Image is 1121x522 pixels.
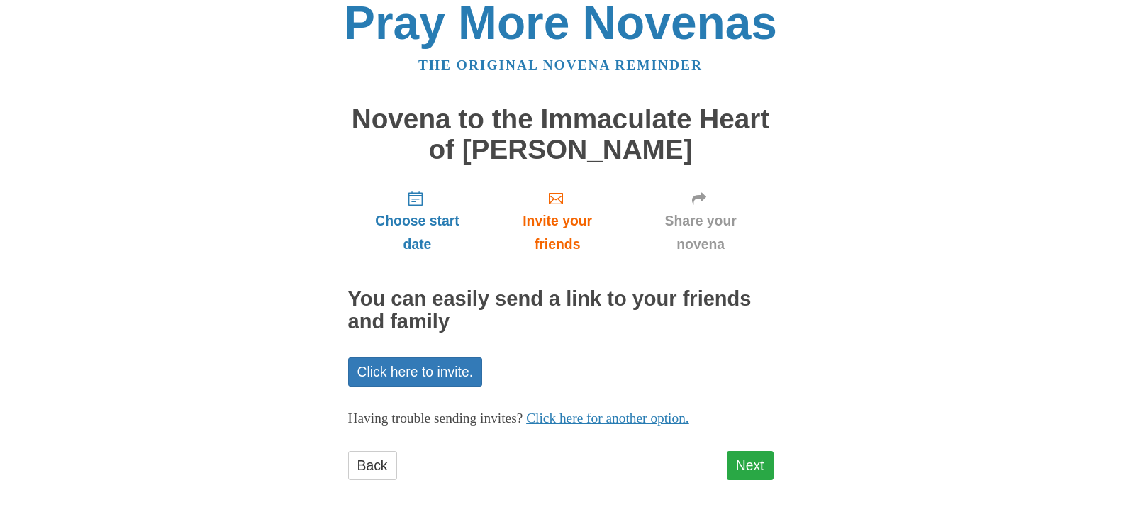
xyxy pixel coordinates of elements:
a: Click here for another option. [526,411,689,426]
h2: You can easily send a link to your friends and family [348,288,774,333]
a: Share your novena [628,179,774,263]
a: Next [727,451,774,480]
a: The original novena reminder [418,57,703,72]
a: Click here to invite. [348,357,483,387]
span: Having trouble sending invites? [348,411,523,426]
a: Back [348,451,397,480]
span: Share your novena [642,209,759,256]
a: Invite your friends [486,179,628,263]
a: Choose start date [348,179,487,263]
h1: Novena to the Immaculate Heart of [PERSON_NAME] [348,104,774,165]
span: Invite your friends [501,209,613,256]
span: Choose start date [362,209,473,256]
